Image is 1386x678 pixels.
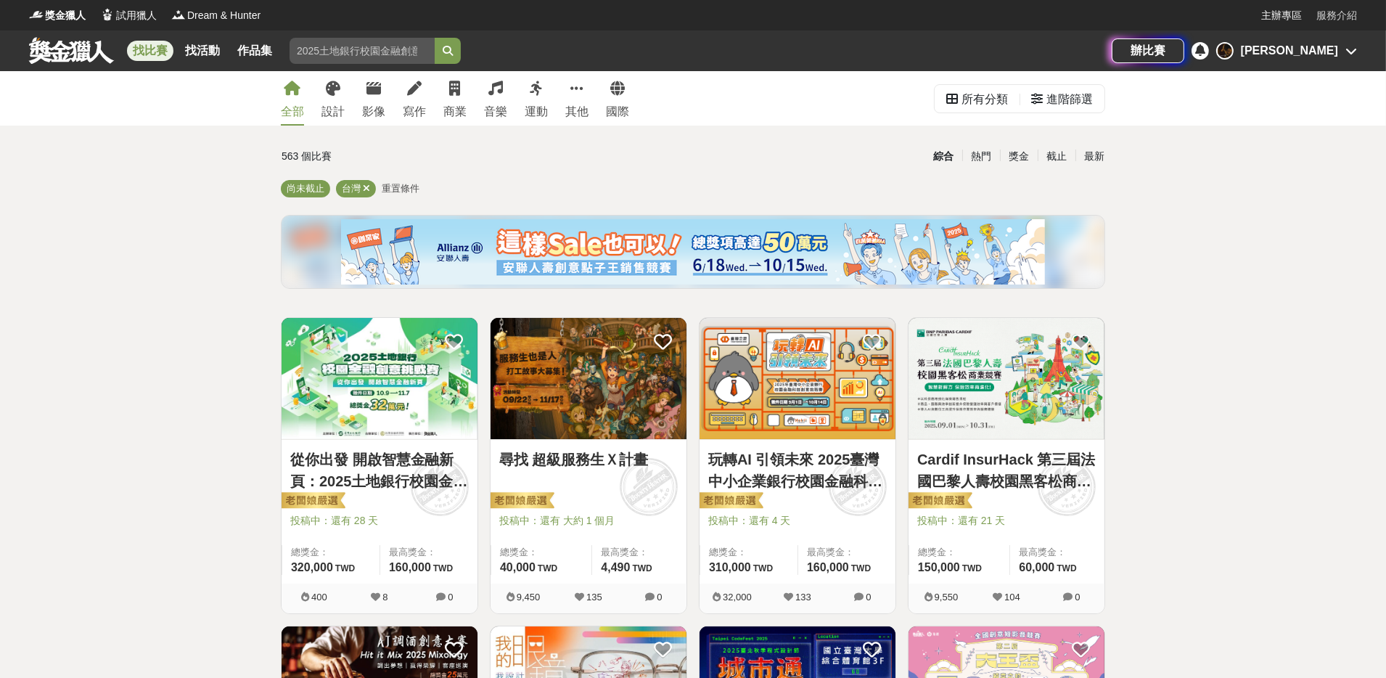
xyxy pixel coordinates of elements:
span: 104 [1004,592,1020,603]
a: 找活動 [179,41,226,61]
span: 總獎金： [500,545,583,560]
img: Cover Image [491,318,686,439]
div: 熱門 [962,144,1000,169]
div: 綜合 [924,144,962,169]
a: 其他 [565,71,589,126]
a: 寫作 [403,71,426,126]
span: 400 [311,592,327,603]
div: 其他 [565,103,589,121]
span: 135 [586,592,602,603]
div: 音樂 [484,103,507,121]
a: 設計 [321,71,345,126]
a: 辦比賽 [1112,38,1184,63]
div: 獎金 [1000,144,1038,169]
div: 全部 [281,103,304,121]
span: 9,450 [517,592,541,603]
span: 0 [1075,592,1080,603]
span: 0 [448,592,453,603]
span: 最高獎金： [601,545,678,560]
span: 0 [657,592,662,603]
a: 玩轉AI 引領未來 2025臺灣中小企業銀行校園金融科技創意挑戰賽 [708,449,887,492]
a: 從你出發 開啟智慧金融新頁：2025土地銀行校園金融創意挑戰賽 [290,449,469,492]
span: TWD [538,563,557,573]
a: 找比賽 [127,41,173,61]
img: Avatar [1218,44,1232,58]
span: 320,000 [291,561,333,573]
img: 老闆娘嚴選 [488,491,554,512]
span: 4,490 [601,561,630,573]
span: 台灣 [342,183,361,194]
span: 總獎金： [918,545,1001,560]
span: TWD [962,563,982,573]
a: 尋找 超級服務生Ｘ計畫 [499,449,678,470]
img: cf4fb443-4ad2-4338-9fa3-b46b0bf5d316.png [341,219,1045,285]
div: 所有分類 [961,85,1008,114]
span: Dream & Hunter [187,8,261,23]
a: Logo試用獵人 [100,8,157,23]
a: 全部 [281,71,304,126]
a: 服務介紹 [1316,8,1357,23]
a: Cover Image [909,318,1104,440]
img: Cover Image [700,318,895,439]
span: 投稿中：還有 28 天 [290,513,469,528]
span: 最高獎金： [1019,545,1096,560]
a: 作品集 [231,41,278,61]
span: 獎金獵人 [45,8,86,23]
div: 國際 [606,103,629,121]
div: [PERSON_NAME] [1241,42,1338,60]
span: 投稿中：還有 4 天 [708,513,887,528]
span: 32,000 [723,592,752,603]
a: 國際 [606,71,629,126]
a: Cardif InsurHack 第三屆法國巴黎人壽校園黑客松商業競賽 [917,449,1096,492]
div: 寫作 [403,103,426,121]
span: 總獎金： [291,545,371,560]
input: 2025土地銀行校園金融創意挑戰賽：從你出發 開啟智慧金融新頁 [290,38,435,64]
span: 重置條件 [382,183,419,194]
div: 563 個比賽 [282,144,555,169]
span: TWD [851,563,871,573]
img: 老闆娘嚴選 [697,491,763,512]
span: 160,000 [389,561,431,573]
span: 150,000 [918,561,960,573]
div: 商業 [443,103,467,121]
a: 主辦專區 [1261,8,1302,23]
div: 運動 [525,103,548,121]
img: 老闆娘嚴選 [906,491,972,512]
a: LogoDream & Hunter [171,8,261,23]
span: 最高獎金： [807,545,887,560]
a: 音樂 [484,71,507,126]
div: 影像 [362,103,385,121]
img: Cover Image [909,318,1104,439]
span: TWD [633,563,652,573]
span: 最高獎金： [389,545,469,560]
span: 133 [795,592,811,603]
img: Logo [29,7,44,22]
img: Cover Image [282,318,477,439]
span: 總獎金： [709,545,789,560]
a: 影像 [362,71,385,126]
span: 160,000 [807,561,849,573]
span: 投稿中：還有 21 天 [917,513,1096,528]
span: 9,550 [935,592,959,603]
a: 商業 [443,71,467,126]
span: 0 [866,592,871,603]
img: Logo [171,7,186,22]
div: 最新 [1075,144,1113,169]
span: TWD [335,563,355,573]
span: 投稿中：還有 大約 1 個月 [499,513,678,528]
a: Cover Image [282,318,477,440]
span: 尚未截止 [287,183,324,194]
span: 40,000 [500,561,536,573]
span: 310,000 [709,561,751,573]
a: 運動 [525,71,548,126]
img: 老闆娘嚴選 [279,491,345,512]
span: TWD [433,563,453,573]
span: TWD [1057,563,1076,573]
div: 設計 [321,103,345,121]
div: 進階篩選 [1046,85,1093,114]
span: TWD [753,563,773,573]
a: Cover Image [491,318,686,440]
div: 截止 [1038,144,1075,169]
a: Cover Image [700,318,895,440]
